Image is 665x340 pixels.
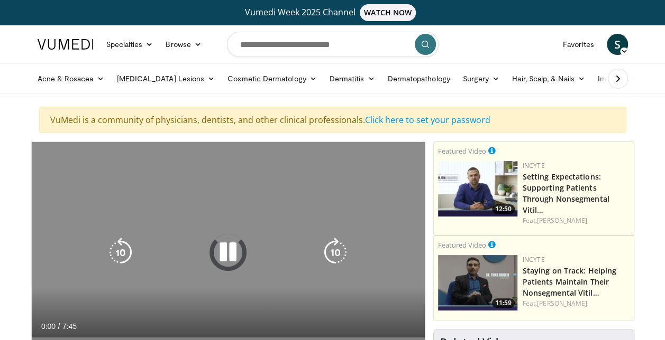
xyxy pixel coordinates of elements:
[38,39,94,50] img: VuMedi Logo
[523,255,545,264] a: Incyte
[537,299,587,308] a: [PERSON_NAME]
[39,107,626,133] div: VuMedi is a community of physicians, dentists, and other clinical professionals.
[492,298,515,308] span: 11:59
[111,68,222,89] a: [MEDICAL_DATA] Lesions
[58,322,60,330] span: /
[438,240,486,250] small: Featured Video
[523,216,630,225] div: Feat.
[41,322,56,330] span: 0:00
[227,32,439,57] input: Search topics, interventions
[323,68,381,89] a: Dermatitis
[438,146,486,156] small: Featured Video
[438,161,517,216] a: 12:50
[537,216,587,225] a: [PERSON_NAME]
[457,68,506,89] a: Surgery
[523,266,617,298] a: Staying on Track: Helping Patients Maintain Their Nonsegmental Vitil…
[557,34,600,55] a: Favorites
[159,34,208,55] a: Browse
[221,68,323,89] a: Cosmetic Dermatology
[492,204,515,214] span: 12:50
[438,161,517,216] img: 98b3b5a8-6d6d-4e32-b979-fd4084b2b3f2.png.150x105_q85_crop-smart_upscale.jpg
[381,68,456,89] a: Dermatopathology
[100,34,160,55] a: Specialties
[523,172,609,215] a: Setting Expectations: Supporting Patients Through Nonsegmental Vitil…
[523,299,630,308] div: Feat.
[438,255,517,310] img: fe0751a3-754b-4fa7-bfe3-852521745b57.png.150x105_q85_crop-smart_upscale.jpg
[506,68,591,89] a: Hair, Scalp, & Nails
[438,255,517,310] a: 11:59
[523,161,545,170] a: Incyte
[607,34,628,55] a: S
[62,322,77,330] span: 7:45
[39,4,626,21] a: Vumedi Week 2025 ChannelWATCH NOW
[360,4,416,21] span: WATCH NOW
[31,68,111,89] a: Acne & Rosacea
[365,114,490,126] a: Click here to set your password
